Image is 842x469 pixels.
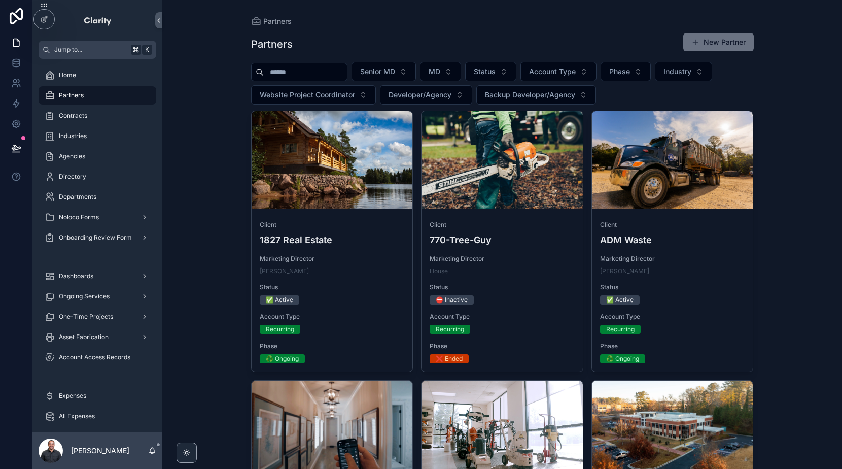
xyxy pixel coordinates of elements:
span: Senior MD [360,66,395,77]
div: Recurring [606,325,635,334]
span: Backup Developer/Agency [485,90,575,100]
a: Dashboards [39,267,156,285]
a: ClientADM WasteMarketing Director[PERSON_NAME]Status✅ ActiveAccount TypeRecurringPhase♻️ Ongoing [591,111,754,372]
a: Departments [39,188,156,206]
a: Asset Fabrication [39,328,156,346]
a: Client770-Tree-GuyMarketing DirectorHouseStatus⛔ InactiveAccount TypeRecurringPhase❌ Ended [421,111,583,372]
button: Select Button [352,62,416,81]
a: Home [39,66,156,84]
a: Expenses [39,387,156,405]
span: Status [600,283,745,291]
button: Select Button [465,62,516,81]
a: Partners [251,16,292,26]
span: Jump to... [54,46,127,54]
a: Ongoing Services [39,287,156,306]
div: 770-Cropped.webp [422,111,583,209]
span: Website Project Coordinator [260,90,355,100]
span: Phase [430,342,575,350]
span: Account Access Records [59,353,130,361]
span: MD [429,66,440,77]
div: ⛔ Inactive [436,295,468,305]
span: Phase [260,342,405,350]
span: Ongoing Services [59,292,110,300]
h4: 770-Tree-Guy [430,233,575,247]
span: All Expenses [59,412,95,420]
span: Status [474,66,496,77]
span: Client [260,221,405,229]
span: Developer/Agency [389,90,451,100]
button: New Partner [683,33,754,51]
a: Partners [39,86,156,105]
a: [PERSON_NAME] [260,267,309,275]
a: Client1827 Real EstateMarketing Director[PERSON_NAME]Status✅ ActiveAccount TypeRecurringPhase♻️ O... [251,111,413,372]
button: Select Button [476,85,596,105]
button: Jump to...K [39,41,156,59]
h1: Partners [251,37,293,51]
button: Select Button [601,62,651,81]
span: Asset Fabrication [59,333,109,341]
a: Onboarding Review Form [39,228,156,247]
div: Recurring [266,325,294,334]
a: One-Time Projects [39,308,156,326]
span: Phase [609,66,630,77]
span: Marketing Director [600,255,745,263]
span: Client [430,221,575,229]
span: Status [430,283,575,291]
div: ❌ Ended [436,354,463,363]
a: Agencies [39,147,156,165]
button: Select Button [251,85,376,105]
div: scrollable content [32,59,162,432]
a: [PERSON_NAME] [600,267,649,275]
span: Client [600,221,745,229]
a: All Expenses [39,407,156,425]
span: Home [59,71,76,79]
button: Select Button [420,62,461,81]
a: Account Access Records [39,348,156,366]
span: Onboarding Review Form [59,233,132,242]
span: Account Type [260,313,405,321]
span: Agencies [59,152,85,160]
div: ♻️ Ongoing [266,354,299,363]
span: One-Time Projects [59,313,113,321]
h4: ADM Waste [600,233,745,247]
div: adm-Cropped.webp [592,111,753,209]
div: 1827.webp [252,111,413,209]
span: Partners [59,91,84,99]
span: Departments [59,193,96,201]
span: Contracts [59,112,87,120]
button: Select Button [520,62,597,81]
span: Industry [663,66,691,77]
button: Select Button [655,62,712,81]
h4: 1827 Real Estate [260,233,405,247]
a: Directory [39,167,156,186]
p: [PERSON_NAME] [71,446,129,456]
span: Industries [59,132,87,140]
span: Dashboards [59,272,93,280]
span: Status [260,283,405,291]
span: K [143,46,151,54]
div: ✅ Active [606,295,634,305]
span: Marketing Director [430,255,575,263]
span: Account Type [430,313,575,321]
a: Contracts [39,107,156,125]
span: Marketing Director [260,255,405,263]
div: Recurring [436,325,464,334]
span: Phase [600,342,745,350]
span: Directory [59,173,86,181]
span: Account Type [529,66,576,77]
div: ♻️ Ongoing [606,354,639,363]
div: ✅ Active [266,295,293,305]
span: Partners [263,16,292,26]
span: Expenses [59,392,86,400]
a: House [430,267,448,275]
span: Noloco Forms [59,213,99,221]
button: Select Button [380,85,472,105]
img: App logo [83,12,112,28]
span: Account Type [600,313,745,321]
a: Industries [39,127,156,145]
a: Noloco Forms [39,208,156,226]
